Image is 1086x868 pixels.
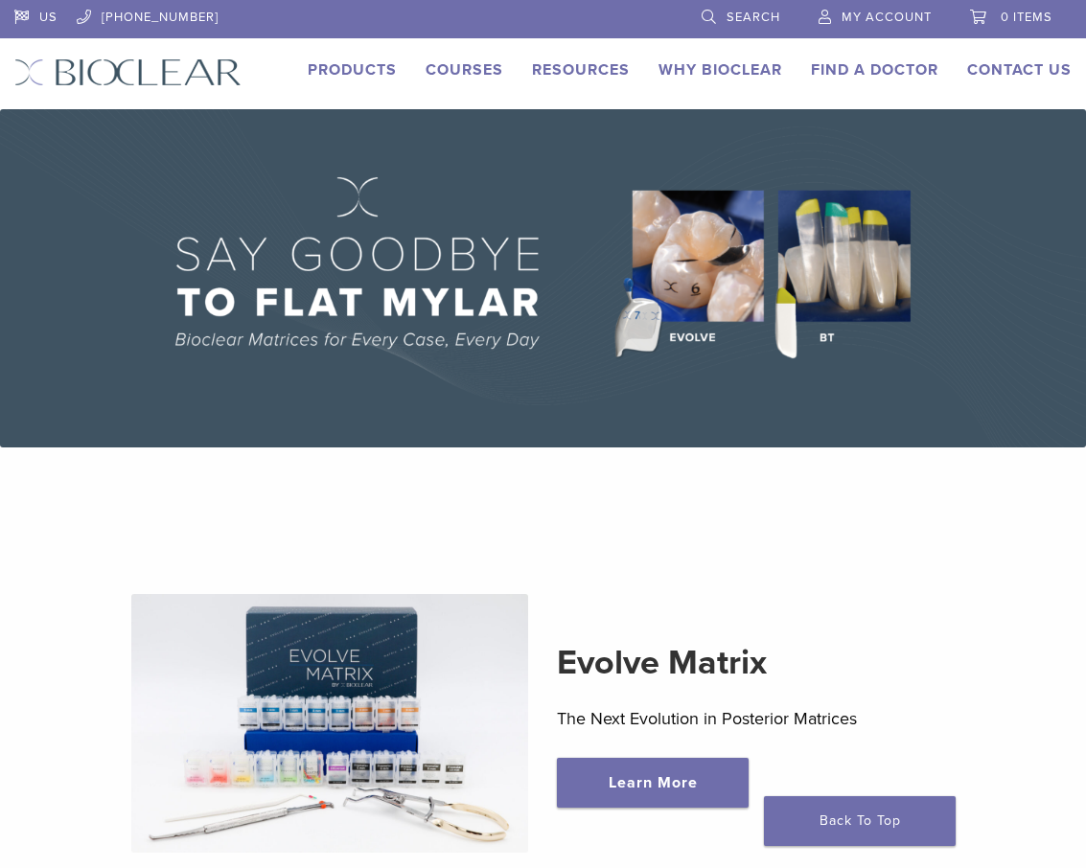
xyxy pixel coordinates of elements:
[532,60,630,80] a: Resources
[1001,10,1052,25] span: 0 items
[426,60,503,80] a: Courses
[811,60,938,80] a: Find A Doctor
[557,640,955,686] h2: Evolve Matrix
[308,60,397,80] a: Products
[842,10,932,25] span: My Account
[131,594,529,853] img: Evolve Matrix
[764,796,956,846] a: Back To Top
[557,704,955,733] p: The Next Evolution in Posterior Matrices
[727,10,780,25] span: Search
[659,60,782,80] a: Why Bioclear
[14,58,242,86] img: Bioclear
[967,60,1072,80] a: Contact Us
[557,758,749,808] a: Learn More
